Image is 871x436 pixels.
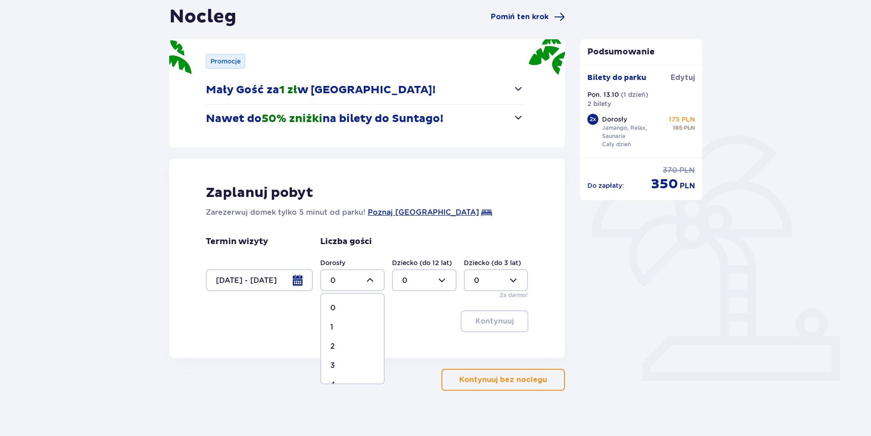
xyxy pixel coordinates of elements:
[330,322,333,332] p: 1
[491,12,548,22] span: Pomiń ten krok
[651,175,678,193] span: 350
[206,83,435,97] p: Mały Gość za w [GEOGRAPHIC_DATA]!
[206,112,443,126] p: Nawet do na bilety do Suntago!
[206,236,268,247] p: Termin wizyty
[475,316,514,326] p: Kontynuuj
[206,76,524,104] button: Mały Gość za1 złw [GEOGRAPHIC_DATA]!
[320,258,345,267] label: Dorosły
[330,303,336,313] p: 0
[330,341,335,351] p: 2
[210,57,241,66] p: Promocje
[580,47,703,58] p: Podsumowanie
[671,73,695,83] span: Edytuj
[587,181,624,190] p: Do zapłaty :
[169,5,237,28] h1: Nocleg
[602,124,665,140] p: Jamango, Relax, Saunaria
[320,236,372,247] p: Liczba gości
[330,380,335,390] p: 4
[679,165,695,175] span: PLN
[587,99,611,108] p: 2 bilety
[330,361,335,371] p: 3
[602,115,627,124] p: Dorosły
[663,165,677,175] span: 370
[279,83,297,97] span: 1 zł
[669,115,695,124] p: 175 PLN
[500,291,528,299] p: Za darmo!
[491,11,565,22] a: Pomiń ten krok
[587,73,646,83] p: Bilety do parku
[206,207,366,218] p: Zarezerwuj domek tylko 5 minut od parku!
[602,140,631,149] p: Cały dzień
[461,310,528,332] button: Kontynuuj
[441,369,565,391] button: Kontynuuj bez noclegu
[587,114,598,125] div: 2 x
[262,112,323,126] span: 50% zniżki
[680,181,695,191] span: PLN
[392,258,452,267] label: Dziecko (do 12 lat)
[621,90,648,99] p: ( 1 dzień )
[459,375,547,385] p: Kontynuuj bez noclegu
[673,124,682,132] span: 185
[587,90,619,99] p: Pon. 13.10
[206,184,313,202] p: Zaplanuj pobyt
[368,207,479,218] a: Poznaj [GEOGRAPHIC_DATA]
[206,105,524,133] button: Nawet do50% zniżkina bilety do Suntago!
[684,124,695,132] span: PLN
[464,258,521,267] label: Dziecko (do 3 lat)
